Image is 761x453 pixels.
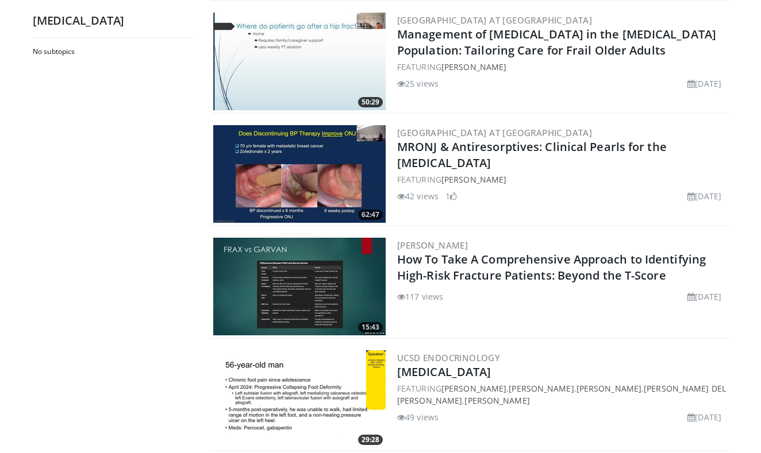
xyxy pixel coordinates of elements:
[358,210,383,220] span: 62:47
[213,13,386,110] a: 50:29
[509,383,574,394] a: [PERSON_NAME]
[213,238,386,335] a: 15:43
[397,291,443,303] li: 117 views
[397,251,706,283] a: How To Take A Comprehensive Approach to Identifying High-Risk Fracture Patients: Beyond the T-Score
[441,61,506,72] a: [PERSON_NAME]
[397,61,726,73] div: FEATURING
[397,382,726,406] div: FEATURING , , , ,
[33,13,194,28] h2: [MEDICAL_DATA]
[213,125,386,223] a: 62:47
[213,13,386,110] img: a9337f95-0e23-401c-8da9-b25ced0e34dc.300x170_q85_crop-smart_upscale.jpg
[358,97,383,107] span: 50:29
[397,26,716,58] a: Management of [MEDICAL_DATA] in the [MEDICAL_DATA] Population: Tailoring Care for Frail Older Adults
[576,383,641,394] a: [PERSON_NAME]
[397,78,439,90] li: 25 views
[687,190,721,202] li: [DATE]
[397,352,500,363] a: UCSD Endocrinology
[33,47,191,56] h2: No subtopics
[213,350,386,448] img: c9d58112-bec3-47ec-95ba-92c3af61356b.png.300x170_q85_crop-smart_upscale.png
[397,190,439,202] li: 42 views
[358,322,383,332] span: 15:43
[397,411,439,423] li: 49 views
[213,350,386,448] a: 29:28
[213,125,386,223] img: 1cf1461f-0369-46a9-b61d-27e97550f5b7.300x170_q85_crop-smart_upscale.jpg
[397,173,726,185] div: FEATURING
[397,364,491,380] a: [MEDICAL_DATA]
[397,139,667,171] a: MRONJ & Antiresorptives: Clinical Pearls for the [MEDICAL_DATA]
[397,14,592,26] a: [GEOGRAPHIC_DATA] at [GEOGRAPHIC_DATA]
[397,127,592,138] a: [GEOGRAPHIC_DATA] at [GEOGRAPHIC_DATA]
[441,174,506,185] a: [PERSON_NAME]
[687,78,721,90] li: [DATE]
[397,239,468,251] a: [PERSON_NAME]
[358,435,383,445] span: 29:28
[687,291,721,303] li: [DATE]
[445,190,457,202] li: 1
[213,238,386,335] img: 4efb8f2d-c86b-4742-a7d2-c2787e630d93.300x170_q85_crop-smart_upscale.jpg
[687,411,721,423] li: [DATE]
[441,383,506,394] a: [PERSON_NAME]
[464,395,529,406] a: [PERSON_NAME]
